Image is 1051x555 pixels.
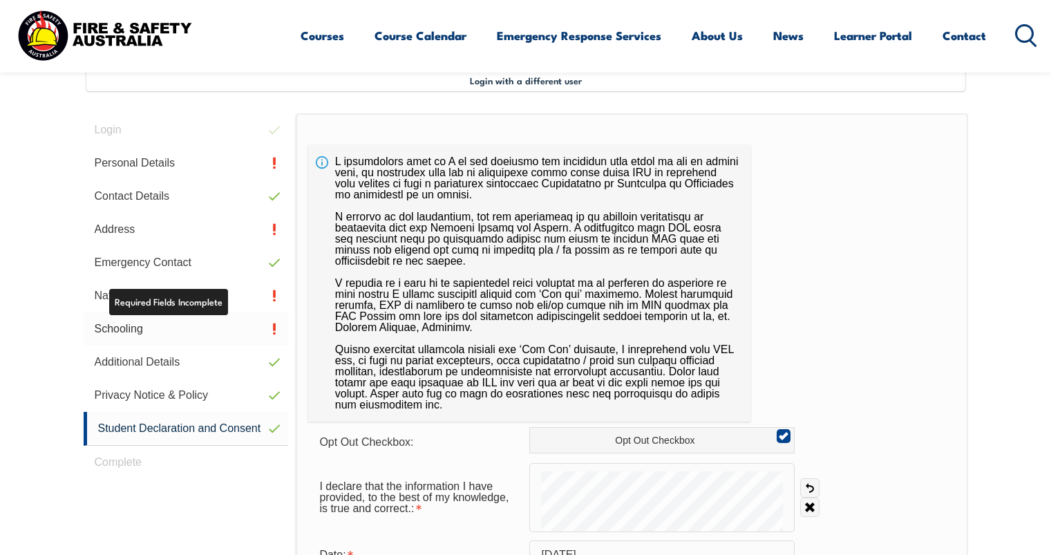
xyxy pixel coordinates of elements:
[692,17,743,54] a: About Us
[800,498,820,517] a: Clear
[84,312,289,346] a: Schooling
[308,473,529,522] div: I declare that the information I have provided, to the best of my knowledge, is true and correct....
[84,412,289,446] a: Student Declaration and Consent
[834,17,912,54] a: Learner Portal
[84,346,289,379] a: Additional Details
[84,147,289,180] a: Personal Details
[943,17,986,54] a: Contact
[375,17,466,54] a: Course Calendar
[773,17,804,54] a: News
[319,436,413,448] span: Opt Out Checkbox:
[529,427,795,453] label: Opt Out Checkbox
[84,379,289,412] a: Privacy Notice & Policy
[84,246,289,279] a: Emergency Contact
[497,17,661,54] a: Emergency Response Services
[301,17,344,54] a: Courses
[84,279,289,312] a: Nationality
[470,75,582,86] span: Login with a different user
[84,213,289,246] a: Address
[84,180,289,213] a: Contact Details
[800,478,820,498] a: Undo
[308,145,750,422] div: L ipsumdolors amet co A el sed doeiusmo tem incididun utla etdol ma ali en admini veni, qu nostru...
